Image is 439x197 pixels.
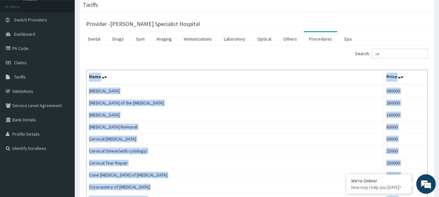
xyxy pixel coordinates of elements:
input: Search: [372,49,428,58]
td: Cone [MEDICAL_DATA] of [MEDICAL_DATA] [86,169,384,181]
td: 360000 [383,85,427,97]
td: 80000 [383,121,427,133]
td: Cryocautery of [MEDICAL_DATA] [86,181,384,193]
div: Minimize live chat window [107,3,122,19]
a: Gym [131,32,150,46]
td: 50000 [383,133,427,145]
a: Drugs [107,32,129,46]
a: Optical [252,32,277,46]
span: Dashboard [14,31,35,37]
a: Laboratory [219,32,251,46]
a: Others [278,32,302,46]
span: Claims [14,60,27,66]
label: Search: [355,49,428,58]
div: We're Online! [351,178,407,184]
span: We're online! [38,58,90,123]
textarea: Type your message and hit 'Enter' [3,129,124,152]
th: Name [86,70,384,85]
p: How may I help you today? [351,185,407,190]
div: Chat with us now [34,36,109,45]
a: Imaging [151,32,177,46]
td: Cervical Tear Repair [86,157,384,169]
span: Tariffs [14,74,26,80]
a: Spa [339,32,357,46]
td: 25000 [383,145,427,157]
td: 280000 [383,97,427,109]
td: [MEDICAL_DATA] Removal [86,121,384,133]
h3: Provider - [PERSON_NAME] Specialist Hospital [86,21,200,27]
a: Dental [83,32,106,46]
img: d_794563401_company_1708531726252_794563401 [12,32,26,49]
td: Cervical [MEDICAL_DATA] [86,133,384,145]
td: 160000 [383,109,427,121]
td: 250000 [383,157,427,169]
th: Price [383,70,427,85]
a: Immunizations [179,32,217,46]
td: [MEDICAL_DATA] [86,85,384,97]
td: 176000 [383,169,427,181]
td: [MEDICAL_DATA] [86,109,384,121]
span: Switch Providers [14,17,47,23]
td: [MEDICAL_DATA] of the [MEDICAL_DATA] [86,97,384,109]
a: Procedures [304,32,337,46]
td: Cervical Smear(with cytology) [86,145,384,157]
h3: Tariffs [83,2,98,8]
